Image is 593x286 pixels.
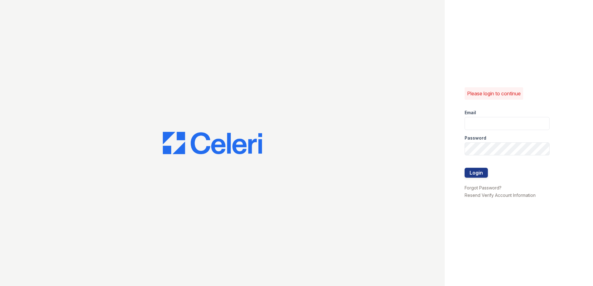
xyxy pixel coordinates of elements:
p: Please login to continue [467,90,521,97]
label: Email [465,110,476,116]
label: Password [465,135,486,141]
button: Login [465,168,488,178]
a: Forgot Password? [465,185,502,190]
img: CE_Logo_Blue-a8612792a0a2168367f1c8372b55b34899dd931a85d93a1a3d3e32e68fde9ad4.png [163,132,262,154]
a: Resend Verify Account Information [465,193,536,198]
